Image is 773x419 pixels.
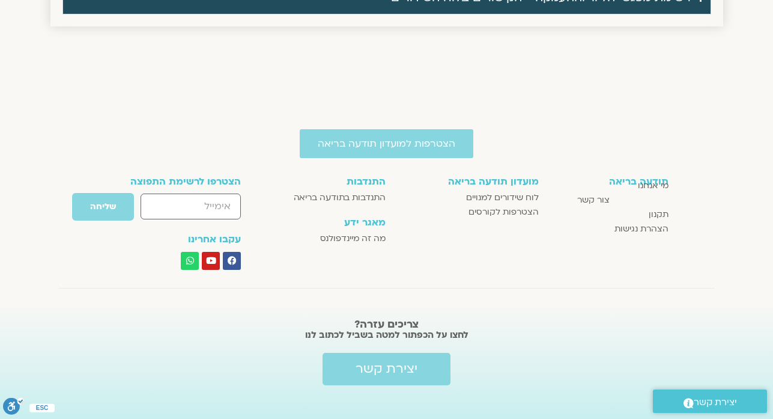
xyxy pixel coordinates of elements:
span: הצטרפות למועדון תודעה בריאה [318,138,455,149]
a: הצהרת נגישות [551,222,668,236]
a: צור קשר [551,193,610,207]
span: לוח שידורים למנויים [466,191,539,205]
span: יצירת קשר [356,362,417,376]
input: אימייל [141,194,241,219]
h3: מועדון תודעה בריאה [398,176,539,187]
a: יצירת קשר [653,390,767,413]
span: שליחה [90,202,116,212]
h3: התנדבות [274,176,385,187]
span: יצירת קשר [694,394,737,411]
a: תודעה בריאה [609,176,668,178]
span: תקנון [649,207,668,222]
button: שליחה [71,192,135,221]
h3: עקבו אחרינו [105,234,241,245]
a: הצטרפות לקורסים [398,205,539,219]
form: טופס חדש [105,192,241,227]
span: צור קשר [577,193,610,207]
span: מי אנחנו [638,179,668,193]
a: מי אנחנו [551,179,668,193]
span: הצטרפות לקורסים [468,205,539,219]
h3: מאגר ידע [274,217,385,228]
span: מה זה מיינדפולנס [320,231,386,246]
h3: הצטרפו לרשימת התפוצה [105,176,241,187]
h3: תודעה בריאה [609,176,668,187]
a: יצירת קשר [323,353,450,385]
a: תקנון [551,207,668,222]
a: התנדבות בתודעה בריאה [274,191,385,205]
h2: צריכים עזרה? [74,319,699,331]
span: הצהרת נגישות [614,222,668,236]
a: מה זה מיינדפולנס [274,231,385,246]
a: הצטרפות למועדון תודעה בריאה [300,137,473,150]
a: לוח שידורים למנויים [398,191,539,205]
a: הצטרפות למועדון תודעה בריאה [300,129,473,158]
span: התנדבות בתודעה בריאה [294,191,386,205]
h2: לחצו על הכפתור למטה בשביל לכתוב לנו [74,329,699,341]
